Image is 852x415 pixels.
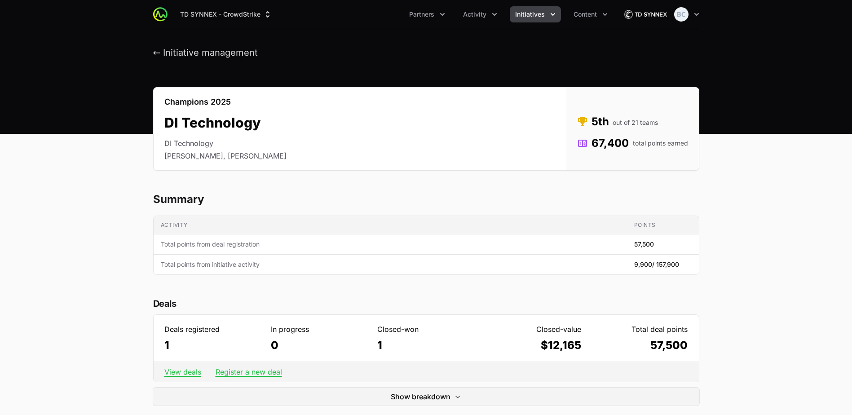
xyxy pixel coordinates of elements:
p: Champions 2025 [164,97,287,107]
section: DI Technology's progress summary [153,192,699,275]
span: / 157,900 [652,260,679,268]
span: Show breakdown [391,391,450,402]
span: Total points from initiative activity [161,260,620,269]
dt: In progress [271,324,368,335]
button: ← Initiative management [153,47,258,58]
img: Bethany Crossley [674,7,689,22]
dd: 1 [164,338,262,353]
dd: 57,500 [590,338,688,353]
span: Total points from deal registration [161,240,620,249]
dt: Closed-value [484,324,581,335]
span: out of 21 teams [613,118,658,127]
dd: 0 [271,338,368,353]
h2: Summary [153,192,699,207]
dt: Deals registered [164,324,262,335]
span: total points earned [633,139,688,148]
span: 57,500 [634,240,654,249]
div: Main navigation [168,6,613,22]
button: Activity [458,6,503,22]
svg: Expand/Collapse [454,393,461,400]
button: Show breakdownExpand/Collapse [153,388,699,406]
div: Initiatives menu [510,6,561,22]
dd: 1 [377,338,475,353]
h2: Deals [153,296,699,311]
div: Partners menu [404,6,450,22]
span: Partners [409,10,434,19]
dd: 67,400 [577,136,688,150]
button: TD SYNNEX - CrowdStrike [175,6,278,22]
dd: $12,165 [484,338,581,353]
span: Content [574,10,597,19]
img: TD SYNNEX [624,5,667,23]
div: Activity menu [458,6,503,22]
h2: DI Technology [164,115,287,131]
span: Initiatives [515,10,545,19]
img: ActivitySource [153,7,168,22]
th: Points [627,216,699,234]
button: Content [568,6,613,22]
li: DI Technology [164,138,287,149]
th: Activity [154,216,627,234]
section: Deal statistics [153,296,699,406]
dt: Closed-won [377,324,475,335]
button: Partners [404,6,450,22]
span: Activity [463,10,486,19]
div: Content menu [568,6,613,22]
section: DI Technology's details [153,87,699,171]
dt: Total deal points [590,324,688,335]
span: 9,900 [634,260,679,269]
dd: 5th [577,115,688,129]
a: View deals [164,367,201,376]
button: Initiatives [510,6,561,22]
div: Supplier switch menu [175,6,278,22]
a: Register a new deal [216,367,282,376]
li: [PERSON_NAME], [PERSON_NAME] [164,150,287,161]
